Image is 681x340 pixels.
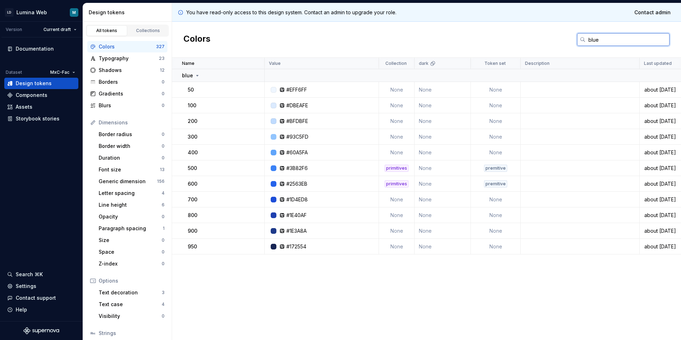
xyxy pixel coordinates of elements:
td: None [415,176,471,192]
div: Assets [16,103,32,110]
a: Font size13 [96,164,167,175]
div: #1D4ED8 [286,196,308,203]
div: 13 [160,167,165,172]
div: Letter spacing [99,190,162,197]
div: premitive [484,165,507,172]
a: Contact admin [630,6,675,19]
div: 0 [162,249,165,255]
td: None [471,113,521,129]
div: 3 [162,290,165,295]
div: primitives [385,180,409,187]
td: None [379,113,415,129]
div: Search ⌘K [16,271,43,278]
p: Last updated [644,61,672,66]
a: Visibility0 [96,310,167,322]
input: Search in tokens... [586,33,670,46]
div: Space [99,248,162,256]
td: None [415,192,471,207]
div: Components [16,92,47,99]
div: 0 [162,132,165,137]
div: Line height [99,201,162,208]
p: Value [269,61,281,66]
p: Name [182,61,194,66]
a: Shadows12 [87,65,167,76]
p: Token set [484,61,506,66]
a: Letter spacing4 [96,187,167,199]
div: 0 [162,237,165,243]
div: Shadows [99,67,160,74]
div: Storybook stories [16,115,59,122]
div: 0 [162,313,165,319]
a: Gradients0 [87,88,167,99]
div: #1E3A8A [286,227,307,235]
td: None [379,145,415,160]
div: 4 [162,190,165,196]
span: Contact admin [634,9,671,16]
a: Border width0 [96,140,167,152]
div: Help [16,306,27,313]
p: blue [182,72,193,79]
div: Visibility [99,313,162,320]
a: Blurs0 [87,100,167,111]
a: Settings [4,280,78,292]
p: 400 [188,149,198,156]
div: #60A5FA [286,149,308,156]
div: #3B82F6 [286,165,308,172]
div: 23 [159,56,165,61]
span: Current draft [43,27,71,32]
h2: Colors [183,33,210,46]
div: Text decoration [99,289,162,296]
a: Duration0 [96,152,167,164]
p: 800 [188,212,197,219]
button: LDLumina WebM [1,5,81,20]
p: 100 [188,102,196,109]
button: Current draft [40,25,80,35]
div: Dimensions [99,119,165,126]
button: MxC-Fac [47,67,78,77]
p: 300 [188,133,197,140]
div: #93C5FD [286,133,308,140]
div: 0 [162,155,165,161]
div: M [72,10,76,15]
div: Design tokens [16,80,52,87]
p: Description [525,61,550,66]
td: None [379,82,415,98]
div: Colors [99,43,156,50]
div: primitives [385,165,409,172]
div: #DBEAFE [286,102,308,109]
div: Z-index [99,260,162,267]
p: dark [419,61,428,66]
td: None [471,145,521,160]
a: Typography23 [87,53,167,64]
td: None [379,129,415,145]
a: Components [4,89,78,101]
a: Size0 [96,235,167,246]
div: #BFDBFE [286,118,308,125]
td: None [379,223,415,239]
p: Collection [385,61,407,66]
div: Dataset [6,69,22,75]
div: Blurs [99,102,162,109]
div: #EFF6FF [286,86,307,93]
td: None [379,98,415,113]
div: Options [99,277,165,284]
div: LD [5,8,14,17]
a: Border radius0 [96,129,167,140]
div: 0 [162,79,165,85]
div: Borders [99,78,162,86]
a: Generic dimension156 [96,176,167,187]
td: None [471,207,521,223]
div: Settings [16,283,36,290]
div: Font size [99,166,160,173]
div: Contact support [16,294,56,302]
div: Collections [130,28,166,34]
div: Border radius [99,131,162,138]
div: Opacity [99,213,162,220]
div: 156 [157,179,165,184]
p: You have read-only access to this design system. Contact an admin to upgrade your role. [186,9,396,16]
a: Assets [4,101,78,113]
div: #1E40AF [286,212,307,219]
div: Lumina Web [16,9,47,16]
a: Colors327 [87,41,167,52]
a: Z-index0 [96,258,167,269]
